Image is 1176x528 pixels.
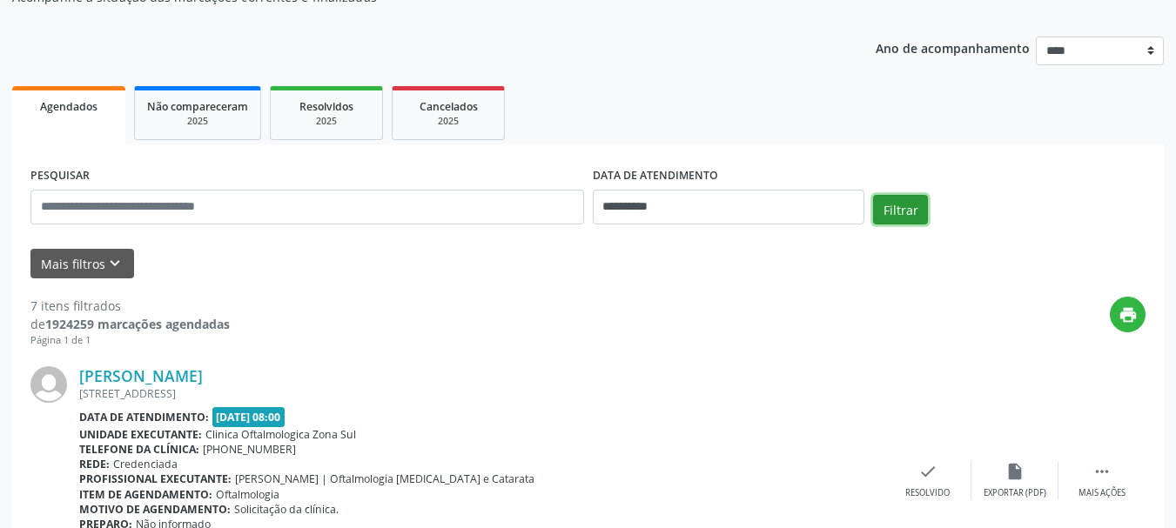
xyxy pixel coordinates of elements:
[235,471,534,486] span: [PERSON_NAME] | Oftalmologia [MEDICAL_DATA] e Catarata
[876,37,1030,58] p: Ano de acompanhamento
[1092,462,1112,481] i: 
[1119,305,1138,324] i: print
[79,366,203,385] a: [PERSON_NAME]
[905,487,950,499] div: Resolvido
[405,115,492,128] div: 2025
[147,115,248,128] div: 2025
[79,502,231,517] b: Motivo de agendamento:
[299,99,353,114] span: Resolvidos
[79,442,199,457] b: Telefone da clínica:
[203,442,296,457] span: [PHONE_NUMBER]
[212,407,286,427] span: [DATE] 08:00
[30,163,90,190] label: PESQUISAR
[30,249,134,279] button: Mais filtroskeyboard_arrow_down
[30,333,230,348] div: Página 1 de 1
[79,386,884,401] div: [STREET_ADDRESS]
[873,195,928,224] button: Filtrar
[30,315,230,333] div: de
[79,410,209,424] b: Data de atendimento:
[79,427,202,442] b: Unidade executante:
[234,502,339,517] span: Solicitação da clínica.
[1110,297,1146,332] button: print
[205,427,356,442] span: Clinica Oftalmologica Zona Sul
[147,99,248,114] span: Não compareceram
[30,366,67,403] img: img
[984,487,1046,499] div: Exportar (PDF)
[40,99,97,114] span: Agendados
[45,316,230,332] strong: 1924259 marcações agendadas
[918,462,937,481] i: check
[283,115,370,128] div: 2025
[113,457,178,471] span: Credenciada
[1079,487,1126,499] div: Mais ações
[593,163,718,190] label: DATA DE ATENDIMENTO
[105,254,124,273] i: keyboard_arrow_down
[420,99,478,114] span: Cancelados
[1005,462,1025,481] i: insert_drive_file
[79,471,232,486] b: Profissional executante:
[79,487,212,502] b: Item de agendamento:
[79,457,110,471] b: Rede:
[216,487,279,502] span: Oftalmologia
[30,297,230,315] div: 7 itens filtrados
